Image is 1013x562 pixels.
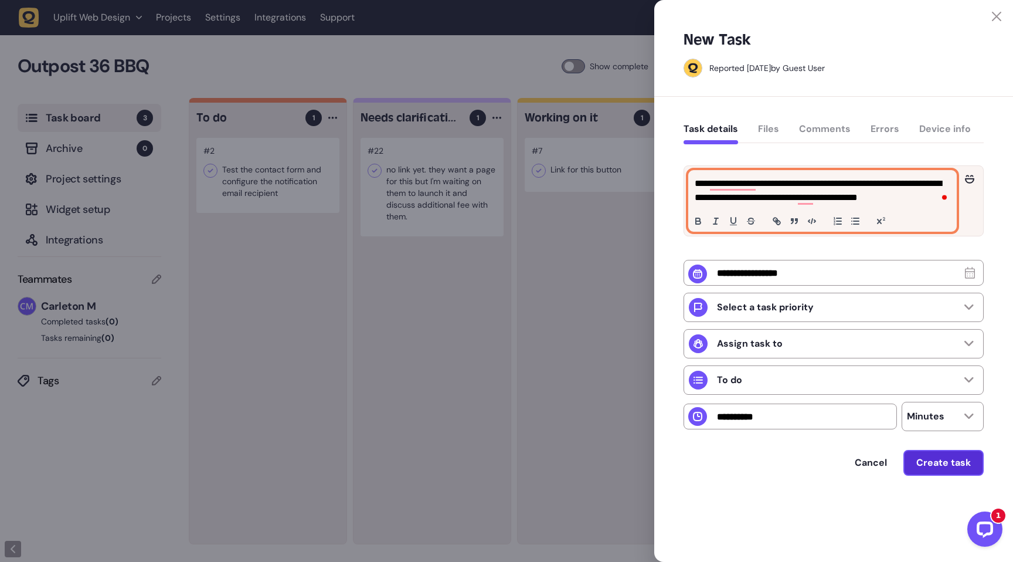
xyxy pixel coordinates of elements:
button: Cancel [843,451,899,475]
p: To do [717,374,742,386]
p: Select a task priority [717,302,814,313]
div: Reported [DATE] [709,63,771,73]
img: Guest User [684,59,702,77]
button: Task details [684,123,738,144]
h5: New Task [684,31,751,49]
p: Minutes [907,411,944,422]
div: by Guest User [709,62,825,74]
div: To enrich screen reader interactions, please activate Accessibility in Grammarly extension settings [689,171,956,231]
span: Cancel [855,456,887,469]
span: Create task [916,456,971,469]
button: Create task [903,450,984,476]
iframe: LiveChat chat widget [958,507,1007,556]
p: Assign task to [717,338,783,350]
